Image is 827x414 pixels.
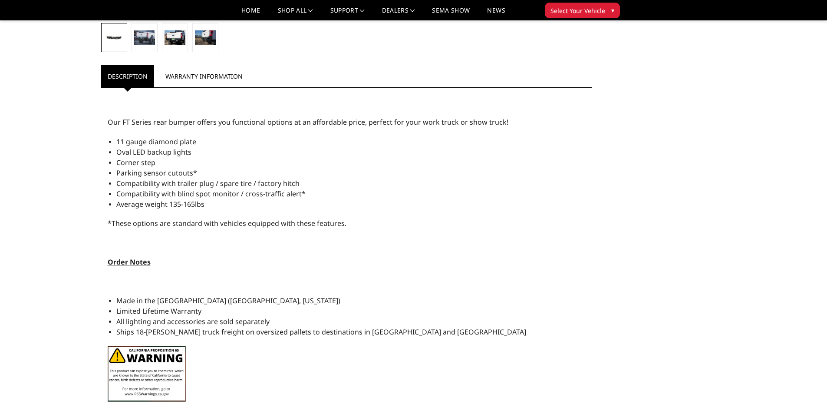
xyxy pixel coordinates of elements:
[116,168,197,178] span: Parking sensor cutouts*
[116,317,270,326] span: All lighting and accessories are sold separately
[116,137,196,146] span: 11 gauge diamond plate
[101,65,154,87] a: Description
[611,6,614,15] span: ▾
[116,147,191,157] span: Oval LED backup lights
[159,65,249,87] a: Warranty Information
[278,7,313,20] a: shop all
[432,7,470,20] a: SEMA Show
[545,3,620,18] button: Select Your Vehicle
[134,30,155,44] img: 2017-2022 Ford F250-350-450 - FT Series - Rear Bumper
[104,33,125,43] img: 2017-2022 Ford F250-350-450 - FT Series - Rear Bumper
[550,6,605,15] span: Select Your Vehicle
[241,7,260,20] a: Home
[116,179,300,188] span: Compatibility with trailer plug / spare tire / factory hitch
[330,7,365,20] a: Support
[116,158,155,167] span: Corner step
[116,296,340,305] span: Made in the [GEOGRAPHIC_DATA] ([GEOGRAPHIC_DATA], [US_STATE])
[165,30,185,44] img: 2017-2022 Ford F250-350-450 - FT Series - Rear Bumper
[108,219,346,228] span: *These options are standard with vehicles equipped with these features.
[116,327,526,337] span: Ships 18-[PERSON_NAME] truck freight on oversized pallets to destinations in [GEOGRAPHIC_DATA] an...
[108,117,508,127] span: Our FT Series rear bumper offers you functional options at an affordable price, perfect for your ...
[487,7,505,20] a: News
[116,306,201,316] span: Limited Lifetime Warranty
[195,30,216,44] img: 2017-2022 Ford F250-350-450 - FT Series - Rear Bumper
[382,7,415,20] a: Dealers
[108,257,151,267] strong: Order Notes
[116,199,204,209] span: Average weight 135-165lbs
[116,189,306,199] span: Compatibility with blind spot monitor / cross-traffic alert*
